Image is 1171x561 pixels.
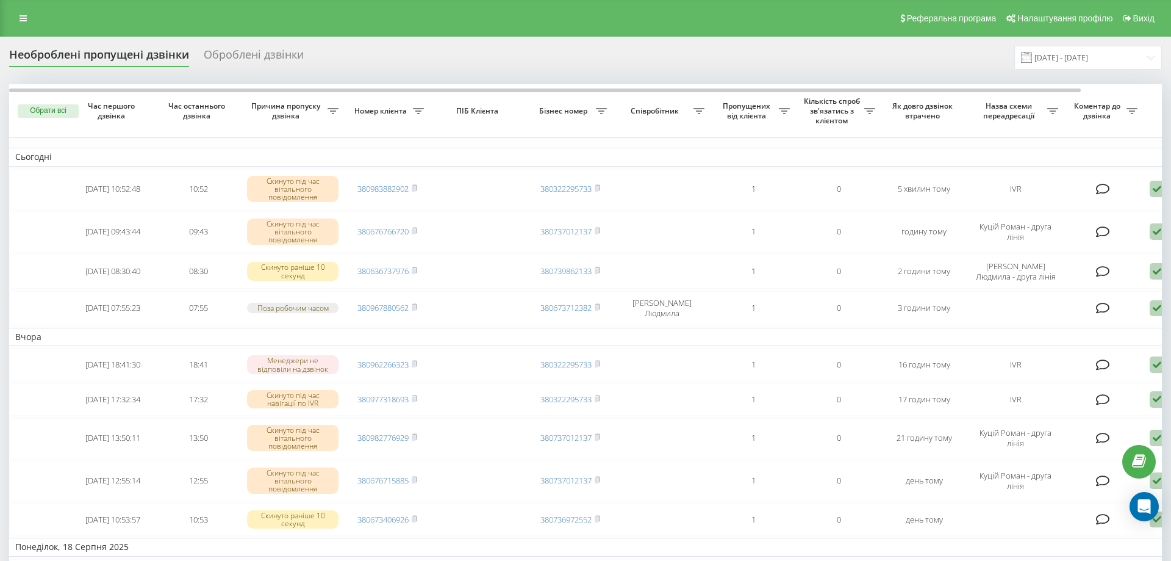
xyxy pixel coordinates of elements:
[711,383,796,416] td: 1
[247,219,338,245] div: Скинуто під час вітального повідомлення
[711,504,796,536] td: 1
[357,514,409,525] a: 380673406926
[796,349,881,381] td: 0
[711,212,796,252] td: 1
[717,101,779,120] span: Пропущених від клієнта
[1017,13,1112,23] span: Налаштування профілю
[540,394,592,405] a: 380322295733
[967,255,1064,289] td: [PERSON_NAME] Людмила - друга лінія
[70,349,156,381] td: [DATE] 18:41:30
[357,359,409,370] a: 380962266323
[70,291,156,325] td: [DATE] 07:55:23
[165,101,231,120] span: Час останнього дзвінка
[619,106,693,116] span: Співробітник
[540,514,592,525] a: 380736972552
[796,212,881,252] td: 0
[796,169,881,209] td: 0
[540,359,592,370] a: 380322295733
[156,255,241,289] td: 08:30
[967,383,1064,416] td: IVR
[973,101,1047,120] span: Назва схеми переадресації
[796,291,881,325] td: 0
[613,291,711,325] td: [PERSON_NAME] Людмила
[881,212,967,252] td: годину тому
[1133,13,1155,23] span: Вихід
[156,212,241,252] td: 09:43
[796,461,881,501] td: 0
[247,303,338,313] div: Поза робочим часом
[357,183,409,194] a: 380983882902
[247,355,338,374] div: Менеджери не відповіли на дзвінок
[440,106,517,116] span: ПІБ Клієнта
[540,475,592,486] a: 380737012137
[967,349,1064,381] td: IVR
[204,48,304,67] div: Оброблені дзвінки
[70,169,156,209] td: [DATE] 10:52:48
[156,349,241,381] td: 18:41
[711,169,796,209] td: 1
[796,418,881,458] td: 0
[967,169,1064,209] td: IVR
[711,291,796,325] td: 1
[881,255,967,289] td: 2 години тому
[881,169,967,209] td: 5 хвилин тому
[357,302,409,313] a: 380967880562
[540,183,592,194] a: 380322295733
[70,461,156,501] td: [DATE] 12:55:14
[156,291,241,325] td: 07:55
[1130,492,1159,521] div: Open Intercom Messenger
[247,101,328,120] span: Причина пропуску дзвінка
[540,226,592,237] a: 380737012137
[967,212,1064,252] td: Куцій Роман - друга лінія
[247,176,338,203] div: Скинуто під час вітального повідомлення
[796,255,881,289] td: 0
[881,504,967,536] td: день тому
[247,468,338,494] div: Скинуто під час вітального повідомлення
[967,418,1064,458] td: Куцій Роман - друга лінія
[357,394,409,405] a: 380977318693
[70,504,156,536] td: [DATE] 10:53:57
[70,255,156,289] td: [DATE] 08:30:40
[70,383,156,416] td: [DATE] 17:32:34
[80,101,146,120] span: Час першого дзвінка
[881,349,967,381] td: 16 годин тому
[357,432,409,443] a: 380982776929
[247,390,338,408] div: Скинуто під час навігації по IVR
[357,266,409,277] a: 380636737976
[247,262,338,280] div: Скинуто раніше 10 секунд
[907,13,997,23] span: Реферальна програма
[881,291,967,325] td: 3 години тому
[9,48,189,67] div: Необроблені пропущені дзвінки
[881,418,967,458] td: 21 годину тому
[540,432,592,443] a: 380737012137
[711,461,796,501] td: 1
[156,383,241,416] td: 17:32
[967,461,1064,501] td: Куцій Роман - друга лінія
[1070,101,1126,120] span: Коментар до дзвінка
[711,418,796,458] td: 1
[357,226,409,237] a: 380676766720
[796,504,881,536] td: 0
[534,106,596,116] span: Бізнес номер
[156,169,241,209] td: 10:52
[351,106,413,116] span: Номер клієнта
[802,96,864,125] span: Кількість спроб зв'язатись з клієнтом
[70,212,156,252] td: [DATE] 09:43:44
[881,383,967,416] td: 17 годин тому
[156,418,241,458] td: 13:50
[881,461,967,501] td: день тому
[357,475,409,486] a: 380676715885
[796,383,881,416] td: 0
[70,418,156,458] td: [DATE] 13:50:11
[247,510,338,529] div: Скинуто раніше 10 секунд
[711,349,796,381] td: 1
[540,266,592,277] a: 380739862133
[711,255,796,289] td: 1
[18,104,79,118] button: Обрати всі
[156,461,241,501] td: 12:55
[891,101,957,120] span: Як довго дзвінок втрачено
[156,504,241,536] td: 10:53
[540,302,592,313] a: 380673712382
[247,425,338,452] div: Скинуто під час вітального повідомлення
